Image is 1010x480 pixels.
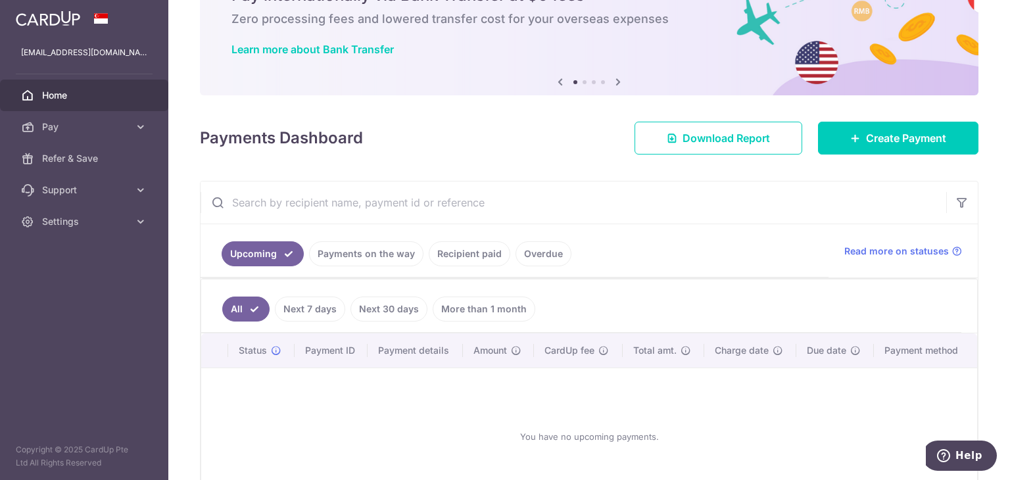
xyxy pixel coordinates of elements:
span: Home [42,89,129,102]
span: CardUp fee [544,344,594,357]
h4: Payments Dashboard [200,126,363,150]
img: CardUp [16,11,80,26]
span: Read more on statuses [844,245,949,258]
iframe: Opens a widget where you can find more information [926,441,997,473]
span: Due date [807,344,846,357]
a: Payments on the way [309,241,423,266]
span: Charge date [715,344,769,357]
a: All [222,297,270,322]
a: Learn more about Bank Transfer [231,43,394,56]
a: Download Report [635,122,802,155]
a: Read more on statuses [844,245,962,258]
span: Status [239,344,267,357]
span: Pay [42,120,129,133]
input: Search by recipient name, payment id or reference [201,181,946,224]
th: Payment method [874,333,977,368]
p: [EMAIL_ADDRESS][DOMAIN_NAME] [21,46,147,59]
h6: Zero processing fees and lowered transfer cost for your overseas expenses [231,11,947,27]
a: More than 1 month [433,297,535,322]
a: Upcoming [222,241,304,266]
th: Payment ID [295,333,368,368]
span: Total amt. [633,344,677,357]
span: Amount [473,344,507,357]
span: Support [42,183,129,197]
a: Create Payment [818,122,978,155]
a: Recipient paid [429,241,510,266]
span: Settings [42,215,129,228]
a: Overdue [516,241,571,266]
a: Next 7 days [275,297,345,322]
span: Create Payment [866,130,946,146]
th: Payment details [368,333,463,368]
span: Refer & Save [42,152,129,165]
span: Download Report [683,130,770,146]
a: Next 30 days [350,297,427,322]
